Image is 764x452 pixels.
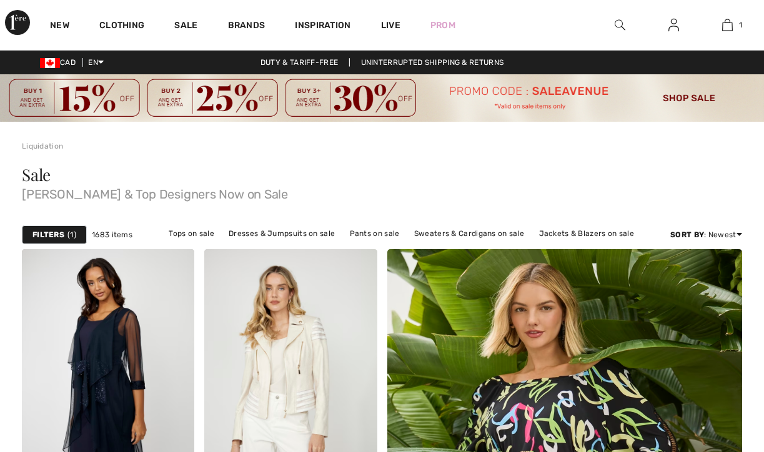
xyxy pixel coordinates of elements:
[162,225,221,242] a: Tops on sale
[22,183,742,200] span: [PERSON_NAME] & Top Designers Now on Sale
[88,58,104,67] span: EN
[393,242,474,258] a: Outerwear on sale
[668,17,679,32] img: My Info
[22,164,51,185] span: Sale
[50,20,69,33] a: New
[99,20,144,33] a: Clothing
[92,229,132,240] span: 1683 items
[739,19,742,31] span: 1
[408,225,530,242] a: Sweaters & Cardigans on sale
[722,17,733,32] img: My Bag
[295,20,350,33] span: Inspiration
[670,229,742,240] div: : Newest
[40,58,60,68] img: Canadian Dollar
[174,20,197,33] a: Sale
[701,17,753,32] a: 1
[67,229,76,240] span: 1
[222,225,341,242] a: Dresses & Jumpsuits on sale
[533,225,641,242] a: Jackets & Blazers on sale
[658,17,689,33] a: Sign In
[615,17,625,32] img: search the website
[228,20,265,33] a: Brands
[40,58,81,67] span: CAD
[329,242,391,258] a: Skirts on sale
[5,10,30,35] img: 1ère Avenue
[381,19,400,32] a: Live
[32,229,64,240] strong: Filters
[22,142,63,150] a: Liquidation
[430,19,455,32] a: Prom
[670,230,704,239] strong: Sort By
[344,225,406,242] a: Pants on sale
